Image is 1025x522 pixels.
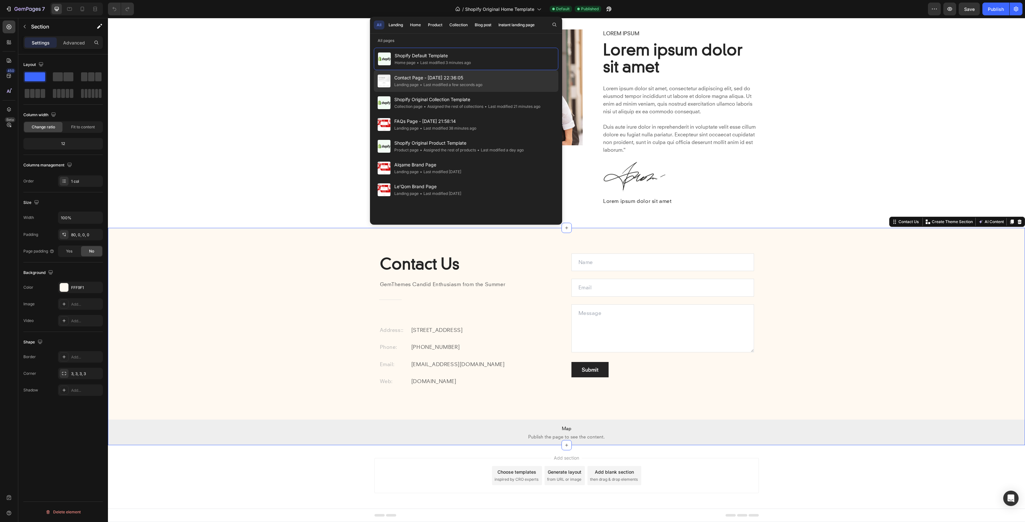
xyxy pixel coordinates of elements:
[419,169,461,175] div: Last modified [DATE]
[387,459,430,464] span: inspired by CRO experts
[272,308,301,317] p: Address::
[374,20,384,29] button: All
[42,5,45,13] p: 7
[3,3,48,15] button: 7
[824,201,865,207] p: Create Theme Section
[420,191,422,196] span: •
[417,60,419,65] span: •
[394,190,419,197] div: Landing page
[23,215,34,221] div: Width
[982,3,1009,15] button: Publish
[1003,491,1019,506] div: Open Intercom Messenger
[420,82,422,87] span: •
[581,6,599,12] span: Published
[410,22,421,28] div: Home
[108,3,134,15] div: Undo/Redo
[303,359,453,368] p: [DOMAIN_NAME]
[394,169,419,175] div: Landing page
[272,342,301,351] p: Email:
[23,178,34,184] div: Order
[31,23,84,30] p: Section
[495,23,651,58] h2: Lorem ipsum dolor sit amet
[71,318,101,324] div: Add...
[394,139,524,147] span: Shopify Original Product Template
[498,22,535,28] div: Instant landing page
[89,248,94,254] span: No
[71,388,101,393] div: Add...
[443,437,474,443] span: Add section
[428,22,442,28] div: Product
[71,179,101,184] div: 1 col
[23,318,34,324] div: Video
[425,20,445,29] button: Product
[32,39,50,46] p: Settings
[45,508,81,516] div: Delete element
[988,6,1004,12] div: Publish
[266,68,349,184] img: gempages_579551326178902625-15a49e14-060c-46ad-b764-e30f4b3f942f.png
[23,354,36,360] div: Border
[71,371,101,377] div: 3, 3, 3, 3
[25,139,102,148] div: 12
[476,147,524,153] div: Last modified a day ago
[23,198,40,207] div: Size
[395,60,415,66] div: Home page
[789,201,812,207] div: Contact Us
[449,22,468,28] div: Collection
[23,507,103,517] button: Delete element
[482,459,530,464] span: then drag & drop elements
[23,269,54,277] div: Background
[71,232,101,238] div: 80, 0, 0, 0
[389,22,403,28] div: Landing
[496,20,537,29] button: Instant landing page
[394,74,482,82] span: Contact Page - [DATE] 22:36:05
[420,148,422,152] span: •
[462,6,464,12] span: /
[32,124,55,130] span: Change ratio
[23,301,35,307] div: Image
[487,451,526,457] div: Add blank section
[272,359,301,368] p: Web:
[475,22,491,28] div: Blog post
[394,125,419,132] div: Landing page
[483,103,540,110] div: Last modified 21 minutes ago
[959,3,980,15] button: Save
[394,103,422,110] div: Collection page
[485,104,487,109] span: •
[272,262,453,271] p: GemThemes Candid Enthusiasm from the Summer
[419,147,476,153] div: Assigned the rest of products
[377,22,381,28] div: All
[495,67,650,136] p: Lorem ipsum dolor sit amet, consectetur adipiscing elit, sed do eiusmod tempor incididunt ut labo...
[66,248,72,254] span: Yes
[495,12,650,19] p: Lorem ipsum
[63,39,85,46] p: Advanced
[272,325,301,333] p: Phone:
[23,60,45,69] div: Layout
[394,183,461,190] span: Le'Qom Brand Page
[71,285,101,291] div: FFF9F1
[556,6,570,12] span: Default
[23,285,33,290] div: Color
[303,325,453,333] p: [PHONE_NUMBER]
[394,82,419,88] div: Landing page
[394,96,540,103] span: Shopify Original Collection Template
[23,338,44,347] div: Shape
[394,117,476,125] span: FAQs Page - [DATE] 21:58:14
[71,301,101,307] div: Add...
[23,387,38,393] div: Shadow
[415,60,471,66] div: Last modified 3 minutes ago
[463,236,646,253] input: Name
[5,117,15,122] div: Beta
[474,348,490,356] div: Submit
[23,232,38,237] div: Padding
[465,6,534,12] span: Shopify Original Home Template
[419,125,476,132] div: Last modified 38 minutes ago
[359,12,475,127] img: gempages_579551326178902625-a105ab81-6e91-4ee3-b22b-3d77ed373c3e.png
[386,20,406,29] button: Landing
[420,126,422,131] span: •
[272,236,453,256] p: Contact Us
[23,111,57,119] div: Column width
[472,20,494,29] button: Blog post
[869,200,897,208] button: AI Content
[395,52,471,60] span: Shopify Default Template
[389,451,428,457] div: Choose templates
